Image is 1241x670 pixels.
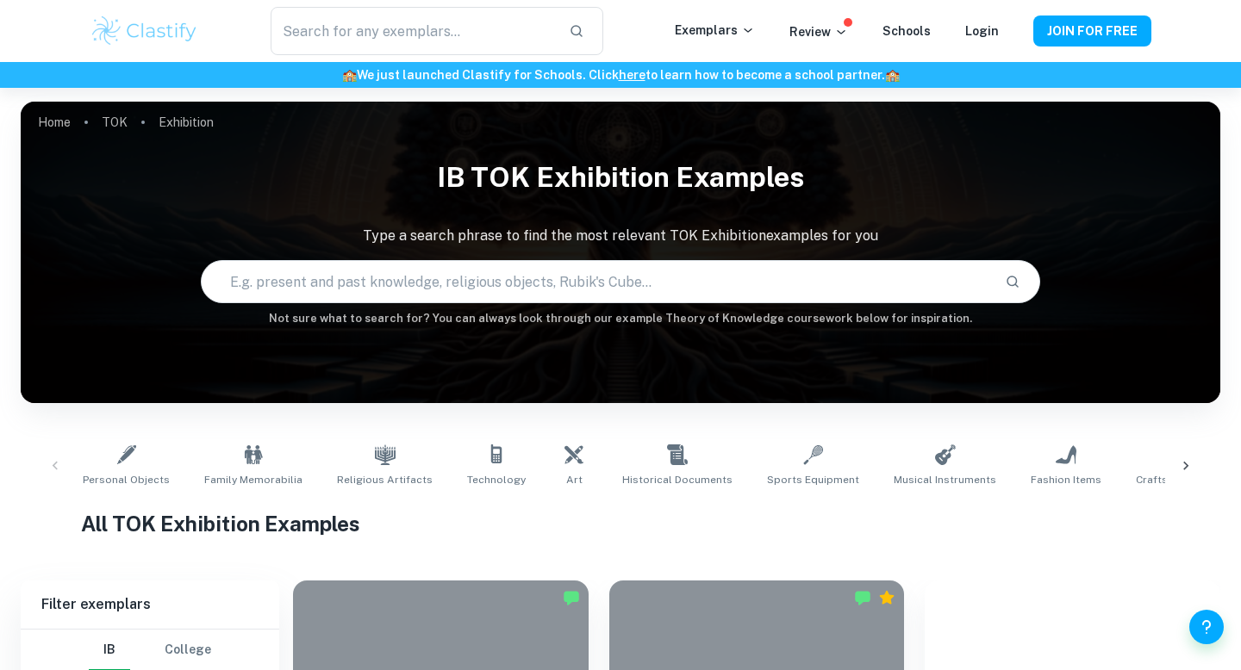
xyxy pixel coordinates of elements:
button: Help and Feedback [1189,610,1224,644]
p: Exemplars [675,21,755,40]
span: Fashion Items [1031,472,1101,487]
button: Search [998,267,1027,296]
h1: All TOK Exhibition Examples [81,508,1161,539]
h6: Not sure what to search for? You can always look through our example Theory of Knowledge coursewo... [21,310,1220,327]
span: Family Memorabilia [204,472,302,487]
h6: Filter exemplars [21,580,279,629]
h6: We just launched Clastify for Schools. Click to learn how to become a school partner. [3,65,1238,84]
img: Marked [563,589,580,606]
span: Crafts and Hobbies [1136,472,1237,487]
span: Sports Equipment [767,472,859,487]
a: Login [965,24,999,38]
span: 🏫 [885,68,900,82]
input: Search for any exemplars... [271,7,555,55]
p: Review [789,22,848,41]
span: Personal Objects [83,472,170,487]
img: Clastify logo [90,14,199,48]
span: Historical Documents [622,472,733,487]
p: Exhibition [159,113,214,132]
span: Musical Instruments [894,472,996,487]
span: Religious Artifacts [337,472,433,487]
a: TOK [102,110,128,134]
a: Schools [882,24,931,38]
img: Marked [854,589,871,606]
h1: IB TOK Exhibition examples [21,150,1220,205]
span: 🏫 [342,68,357,82]
span: Technology [467,472,526,487]
button: JOIN FOR FREE [1033,16,1151,47]
div: Premium [878,589,895,606]
input: E.g. present and past knowledge, religious objects, Rubik's Cube... [202,257,991,306]
a: Home [38,110,71,134]
span: Art [566,472,583,487]
p: Type a search phrase to find the most relevant TOK Exhibition examples for you [21,226,1220,246]
a: here [619,68,645,82]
